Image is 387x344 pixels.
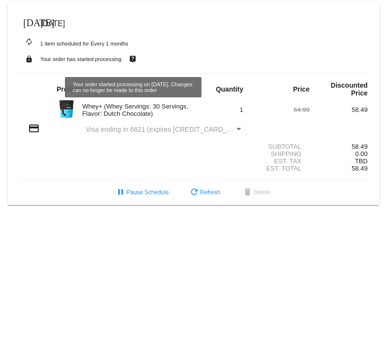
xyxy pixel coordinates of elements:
div: Subtotal [251,143,310,150]
mat-icon: refresh [188,187,200,199]
small: Your order has started processing. [40,56,123,62]
div: Est. Total [251,165,310,172]
span: Refresh [188,189,220,196]
mat-icon: credit_card [28,123,40,134]
span: Visa ending in 6621 (expires [CREDIT_CARD_DATA]) [86,125,248,133]
span: 58.49 [352,165,368,172]
mat-icon: lock [23,53,35,65]
span: 0.00 [355,150,368,157]
mat-icon: autorenew [23,36,35,48]
img: Image-1-Carousel-Whey-2lb-Dutch-Chocolate-no-badge-Transp.png [57,99,76,119]
div: Est. Tax [251,157,310,165]
button: Pause Schedule [107,184,176,201]
strong: Price [293,85,310,93]
span: 1 [240,106,243,113]
span: Delete [242,189,270,196]
mat-icon: live_help [127,53,139,65]
div: Whey+ (Whey Servings: 30 Servings, Flavor: Dutch Chocolate) [77,103,194,117]
span: TBD [355,157,368,165]
div: 58.49 [310,143,368,150]
button: Refresh [181,184,228,201]
mat-icon: [DATE] [23,16,35,28]
button: Delete [234,184,278,201]
div: 64.99 [251,106,310,113]
mat-select: Payment Method [86,125,243,133]
div: 58.49 [310,106,368,113]
strong: Discounted Price [331,81,368,97]
mat-icon: delete [242,187,253,199]
strong: Product [57,85,82,93]
strong: Quantity [216,85,243,93]
span: Pause Schedule [115,189,169,196]
small: 1 item scheduled for Every 1 months [19,41,128,47]
div: Shipping [251,150,310,157]
mat-icon: pause [115,187,126,199]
